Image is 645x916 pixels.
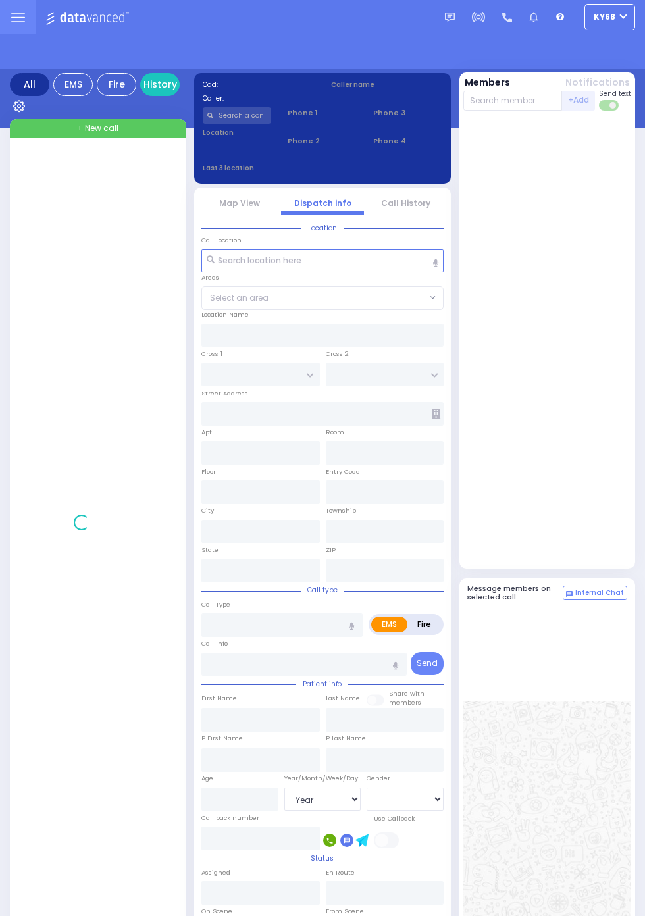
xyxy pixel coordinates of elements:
[201,467,216,476] label: Floor
[201,310,249,319] label: Location Name
[326,734,366,743] label: P Last Name
[201,907,232,916] label: On Scene
[294,197,351,209] a: Dispatch info
[203,128,272,138] label: Location
[288,136,357,147] span: Phone 2
[389,698,421,707] span: members
[326,694,360,703] label: Last Name
[201,428,212,437] label: Apt
[381,197,430,209] a: Call History
[201,236,242,245] label: Call Location
[326,907,364,916] label: From Scene
[210,292,269,304] span: Select an area
[203,80,315,89] label: Cad:
[326,428,344,437] label: Room
[201,774,213,783] label: Age
[203,93,315,103] label: Caller:
[331,80,443,89] label: Caller name
[201,734,243,743] label: P First Name
[326,868,355,877] label: En Route
[563,586,627,600] button: Internal Chat
[201,813,259,823] label: Call back number
[201,546,219,555] label: State
[203,107,272,124] input: Search a contact
[594,11,615,23] span: ky68
[140,73,180,96] a: History
[374,814,415,823] label: Use Callback
[411,652,444,675] button: Send
[203,163,323,173] label: Last 3 location
[584,4,635,30] button: ky68
[201,249,444,273] input: Search location here
[201,349,222,359] label: Cross 1
[201,868,230,877] label: Assigned
[201,694,237,703] label: First Name
[373,107,442,118] span: Phone 3
[575,588,624,598] span: Internal Chat
[301,223,344,233] span: Location
[10,73,49,96] div: All
[201,639,228,648] label: Call Info
[407,617,442,632] label: Fire
[53,73,93,96] div: EMS
[326,467,360,476] label: Entry Code
[97,73,136,96] div: Fire
[201,389,248,398] label: Street Address
[467,584,563,601] h5: Message members on selected call
[201,600,230,609] label: Call Type
[326,349,349,359] label: Cross 2
[326,546,336,555] label: ZIP
[389,689,425,698] small: Share with
[371,617,407,632] label: EMS
[219,197,260,209] a: Map View
[326,506,356,515] label: Township
[284,774,361,783] div: Year/Month/Week/Day
[201,273,219,282] label: Areas
[373,136,442,147] span: Phone 4
[45,9,133,26] img: Logo
[599,99,620,112] label: Turn off text
[201,506,214,515] label: City
[599,89,631,99] span: Send text
[301,585,344,595] span: Call type
[296,679,348,689] span: Patient info
[445,13,455,22] img: message.svg
[77,122,118,134] span: + New call
[565,76,630,89] button: Notifications
[463,91,563,111] input: Search member
[288,107,357,118] span: Phone 1
[465,76,510,89] button: Members
[566,591,573,598] img: comment-alt.png
[304,853,340,863] span: Status
[367,774,390,783] label: Gender
[432,409,440,419] span: Other building occupants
